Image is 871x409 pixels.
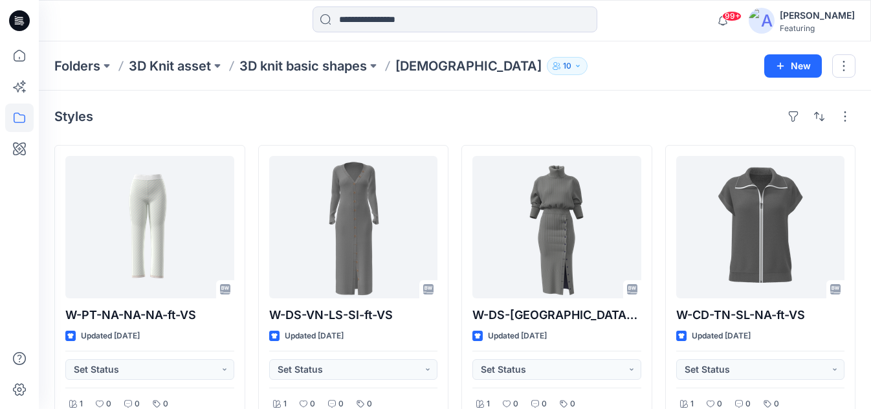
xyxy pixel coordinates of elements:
[65,156,234,298] a: W-PT-NA-NA-NA-ft-VS
[81,329,140,343] p: Updated [DATE]
[749,8,775,34] img: avatar
[472,156,641,298] a: W-DS-TN-SS-SI-ft-VS
[676,156,845,298] a: W-CD-TN-SL-NA-ft-VS
[676,306,845,324] p: W-CD-TN-SL-NA-ft-VS
[239,57,367,75] a: 3D knit basic shapes
[472,306,641,324] p: W-DS-[GEOGRAPHIC_DATA]-SS-SI-ft-VS
[54,109,93,124] h4: Styles
[54,57,100,75] a: Folders
[764,54,822,78] button: New
[129,57,211,75] a: 3D Knit asset
[488,329,547,343] p: Updated [DATE]
[269,306,438,324] p: W-DS-VN-LS-SI-ft-VS
[285,329,344,343] p: Updated [DATE]
[269,156,438,298] a: W-DS-VN-LS-SI-ft-VS
[780,23,855,33] div: Featuring
[563,59,571,73] p: 10
[692,329,751,343] p: Updated [DATE]
[780,8,855,23] div: [PERSON_NAME]
[722,11,742,21] span: 99+
[65,306,234,324] p: W-PT-NA-NA-NA-ft-VS
[547,57,588,75] button: 10
[395,57,542,75] p: [DEMOGRAPHIC_DATA]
